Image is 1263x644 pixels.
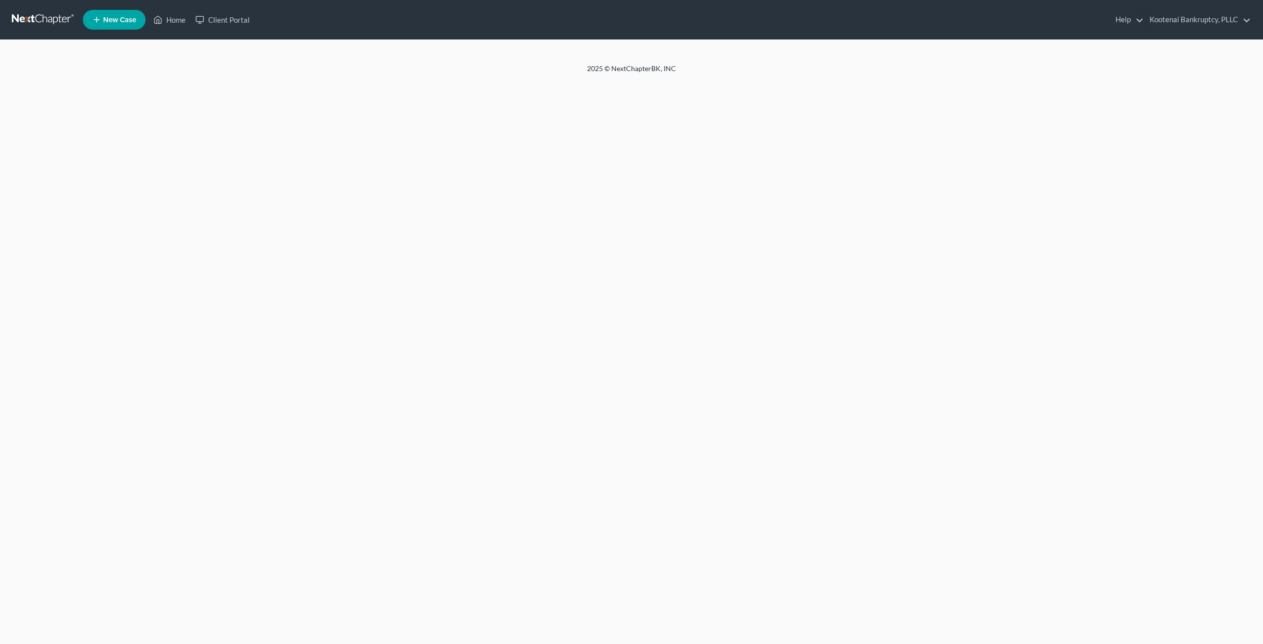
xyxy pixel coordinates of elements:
[190,11,255,29] a: Client Portal
[83,10,146,30] new-legal-case-button: New Case
[1111,11,1144,29] a: Help
[350,64,913,81] div: 2025 © NextChapterBK, INC
[149,11,190,29] a: Home
[1145,11,1251,29] a: Kootenai Bankruptcy, PLLC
